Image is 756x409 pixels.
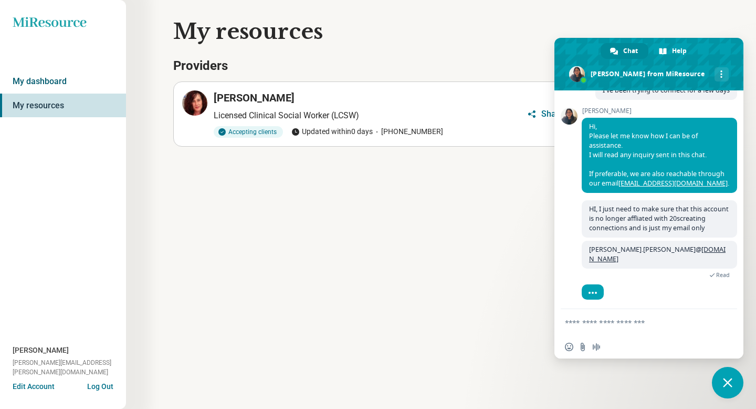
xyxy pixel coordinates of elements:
span: [PERSON_NAME] [13,345,69,356]
div: Share [541,110,564,118]
div: Chat [601,43,648,59]
span: [PERSON_NAME].[PERSON_NAME]@ [589,245,726,263]
button: Share [522,106,568,122]
span: Audio message [592,343,601,351]
h3: Providers [173,57,711,75]
span: Updated within 0 days [291,126,373,137]
span: HI, I just need to make sure that this account is no longer affliated with 20screating connection... [589,204,729,232]
span: Chat [623,43,638,59]
span: [PHONE_NUMBER] [373,126,443,137]
span: I've been trying to connect for a few days [603,86,730,95]
button: Log Out [87,381,113,390]
div: Accepting clients [214,126,283,138]
span: Send a file [579,343,587,351]
span: Help [672,43,687,59]
h1: My resources [173,17,748,46]
div: Help [649,43,697,59]
span: Hi, Please let me know how I can be of assistance. I will read any inquiry sent in this chat. If ... [589,122,729,188]
div: More channels [715,67,729,81]
span: Insert an emoji [565,343,573,351]
a: [EMAIL_ADDRESS][DOMAIN_NAME] [618,179,728,188]
div: Close chat [712,367,743,398]
span: [PERSON_NAME][EMAIL_ADDRESS][PERSON_NAME][DOMAIN_NAME] [13,358,126,377]
span: Read [716,271,730,279]
p: Licensed Clinical Social Worker (LCSW) [214,109,522,122]
textarea: Compose your message... [565,318,710,328]
span: [PERSON_NAME] [582,107,737,115]
a: [DOMAIN_NAME] [589,245,726,263]
button: Edit Account [13,381,55,392]
h3: [PERSON_NAME] [214,90,295,105]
